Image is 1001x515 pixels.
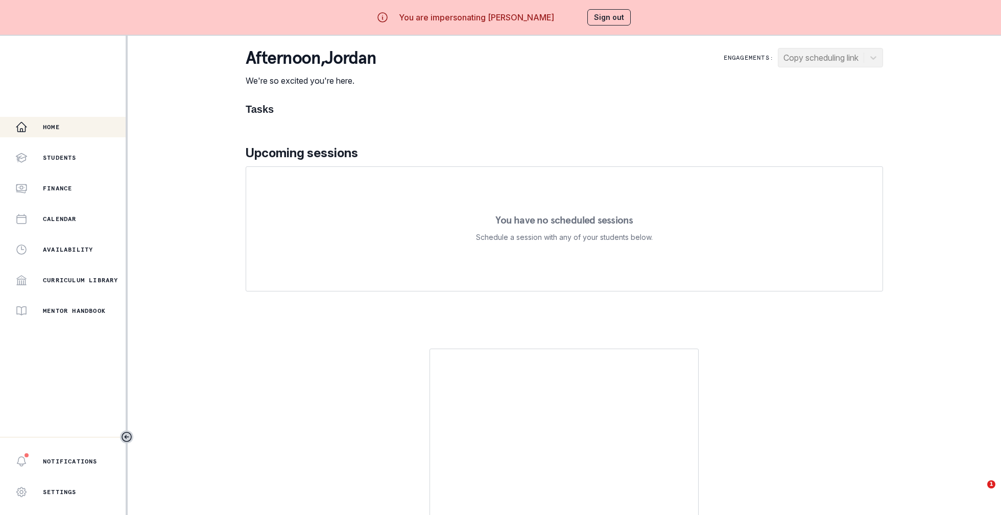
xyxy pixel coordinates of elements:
[43,154,77,162] p: Students
[43,215,77,223] p: Calendar
[43,457,98,465] p: Notifications
[43,488,77,496] p: Settings
[587,9,631,26] button: Sign out
[246,75,376,87] p: We're so excited you're here.
[43,307,106,315] p: Mentor Handbook
[724,54,774,62] p: Engagements:
[246,103,883,115] h1: Tasks
[476,231,653,243] p: Schedule a session with any of your students below.
[43,184,72,192] p: Finance
[246,144,883,162] p: Upcoming sessions
[495,215,633,225] p: You have no scheduled sessions
[43,276,118,284] p: Curriculum Library
[43,246,93,254] p: Availability
[120,430,133,444] button: Toggle sidebar
[966,480,991,505] iframe: Intercom live chat
[246,48,376,68] p: afternoon , Jordan
[987,480,995,488] span: 1
[399,11,554,23] p: You are impersonating [PERSON_NAME]
[43,123,60,131] p: Home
